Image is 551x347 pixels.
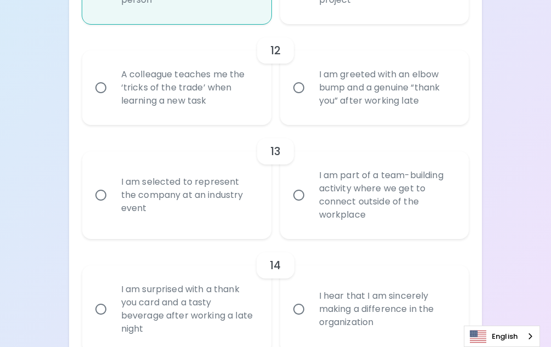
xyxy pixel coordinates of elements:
h6: 13 [270,143,281,160]
aside: Language selected: English [464,326,540,347]
div: choice-group-check [82,125,469,239]
div: I am selected to represent the company at an industry event [112,162,265,228]
div: I hear that I am sincerely making a difference in the organization [310,276,463,342]
h6: 14 [270,257,281,274]
a: English [464,326,539,346]
div: choice-group-check [82,24,469,125]
div: A colleague teaches me the ‘tricks of the trade’ when learning a new task [112,55,265,121]
div: I am part of a team-building activity where we get to connect outside of the workplace [310,156,463,235]
h6: 12 [270,42,281,59]
div: I am greeted with an elbow bump and a genuine “thank you” after working late [310,55,463,121]
div: Language [464,326,540,347]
